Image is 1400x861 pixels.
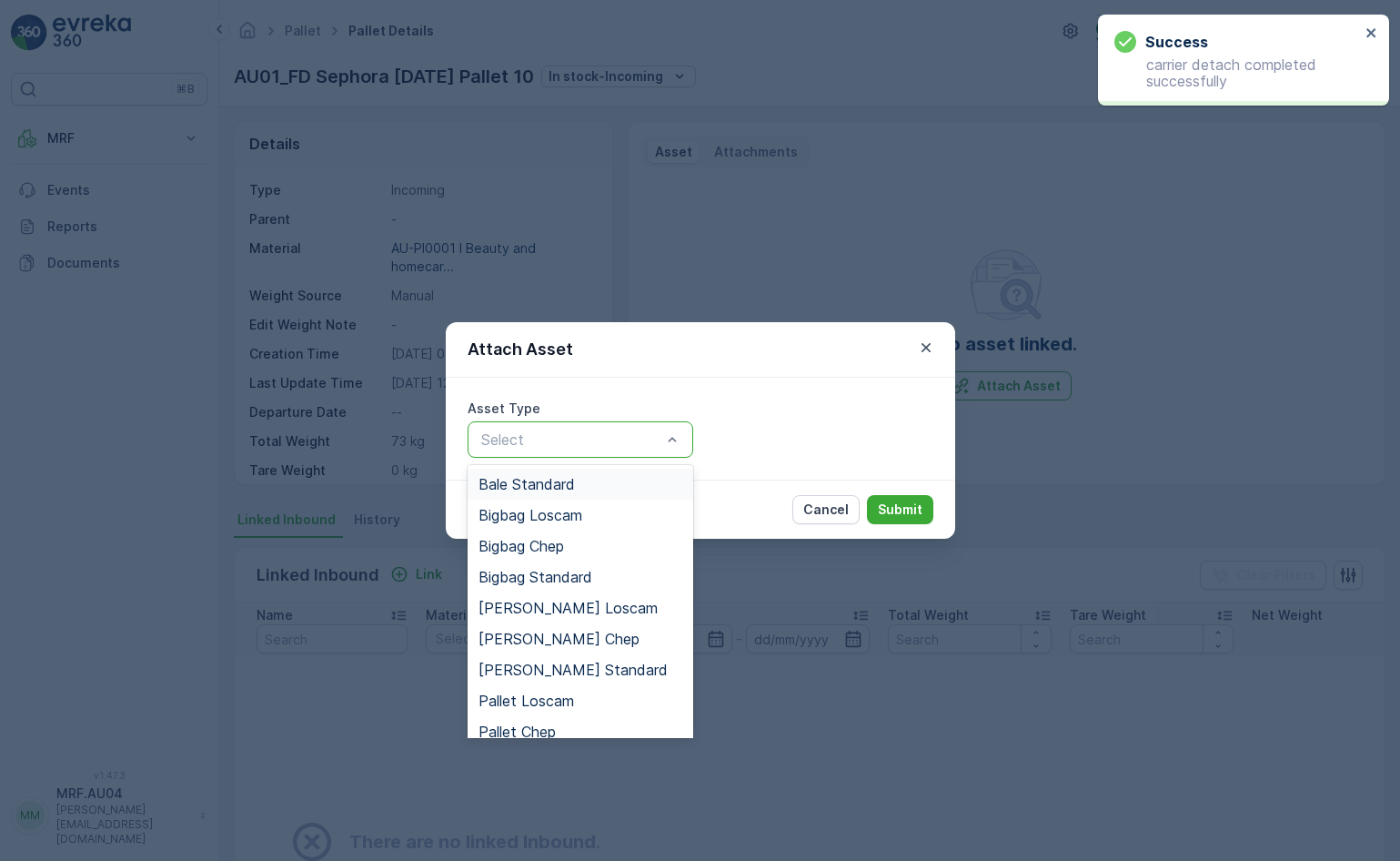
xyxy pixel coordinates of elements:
[478,569,592,585] span: Bigbag Standard
[478,693,574,709] span: Pallet Loscam
[792,495,860,524] button: Cancel
[867,495,933,524] button: Submit
[478,538,564,554] span: Bigbag Chep
[878,501,922,519] p: Submit
[478,476,575,492] span: Bale Standard
[1114,56,1360,89] p: carrier detach completed successfully
[481,429,661,451] p: Select
[1145,31,1208,53] h3: Success
[478,724,556,740] span: Pallet Chep
[478,507,582,523] span: Bigbag Loscam
[803,501,849,519] p: Cancel
[468,337,573,362] p: Attach Asset
[478,600,658,616] span: [PERSON_NAME] Loscam
[478,631,640,647] span: [PERSON_NAME] Chep
[1365,25,1378,43] button: close
[478,662,668,678] span: [PERSON_NAME] Standard
[468,400,540,416] label: Asset Type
